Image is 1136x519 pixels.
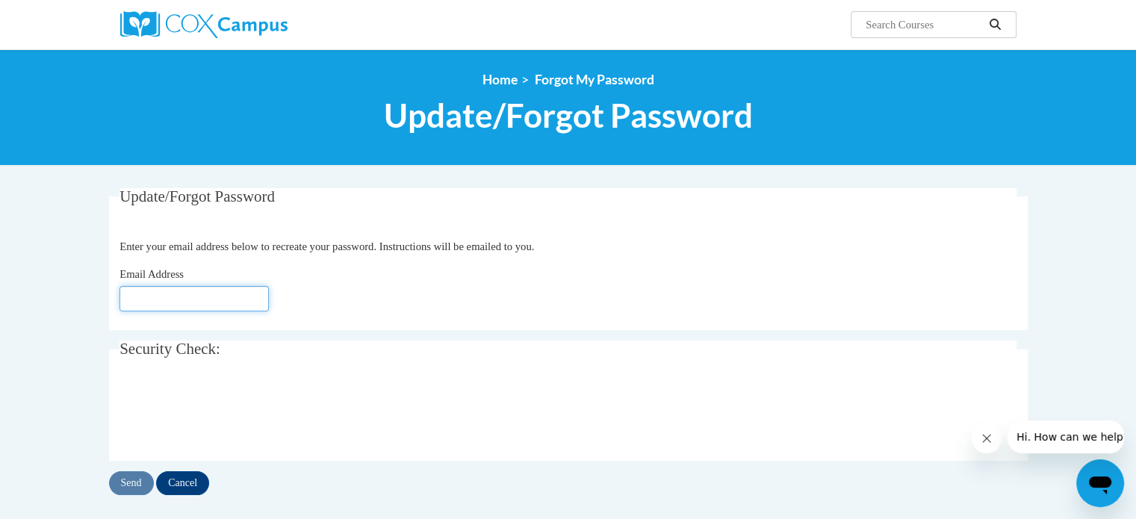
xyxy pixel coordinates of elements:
span: Forgot My Password [535,72,654,87]
span: Security Check: [120,340,220,358]
span: Email Address [120,268,184,280]
input: Email [120,286,269,311]
iframe: Message from company [1008,420,1124,453]
a: Cox Campus [120,11,404,38]
iframe: Close message [972,423,1002,453]
iframe: Button to launch messaging window [1076,459,1124,507]
span: Update/Forgot Password [384,96,753,135]
a: Home [482,72,518,87]
input: Search Courses [864,16,984,34]
span: Hi. How can we help? [9,10,121,22]
button: Search [984,16,1006,34]
img: Cox Campus [120,11,288,38]
span: Enter your email address below to recreate your password. Instructions will be emailed to you. [120,240,534,252]
iframe: reCAPTCHA [120,384,347,442]
span: Update/Forgot Password [120,187,275,205]
input: Cancel [156,471,209,495]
